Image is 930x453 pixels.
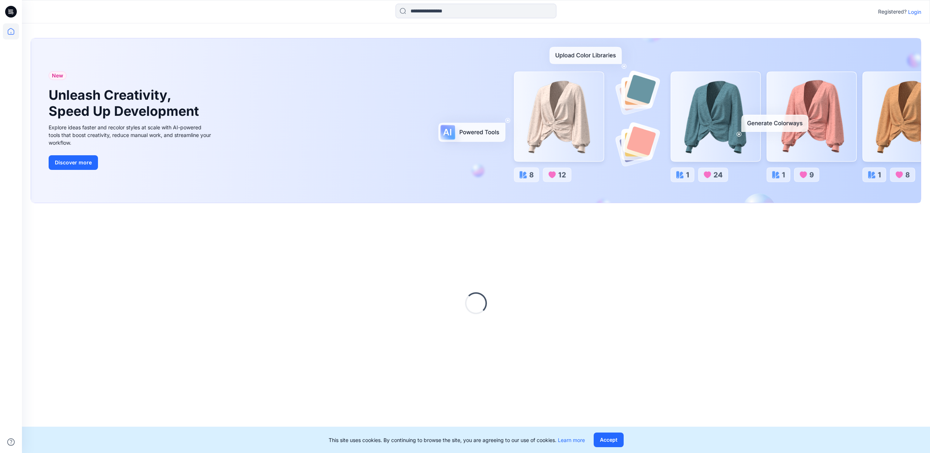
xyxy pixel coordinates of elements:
[908,8,921,16] p: Login
[49,155,98,170] button: Discover more
[52,71,63,80] span: New
[49,123,213,146] div: Explore ideas faster and recolor styles at scale with AI-powered tools that boost creativity, red...
[878,7,907,16] p: Registered?
[558,437,585,443] a: Learn more
[329,436,585,444] p: This site uses cookies. By continuing to browse the site, you are agreeing to our use of cookies.
[49,87,202,119] h1: Unleash Creativity, Speed Up Development
[49,155,213,170] a: Discover more
[594,433,624,447] button: Accept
